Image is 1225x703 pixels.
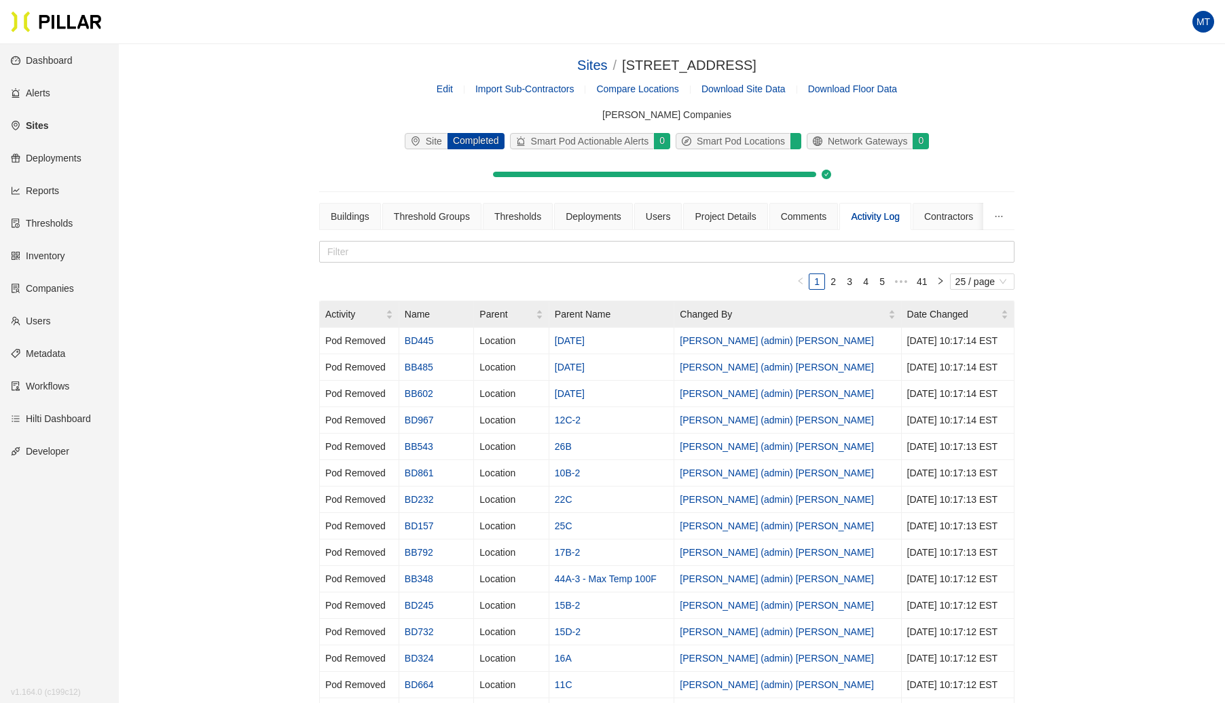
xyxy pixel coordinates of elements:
[680,600,874,611] a: [PERSON_NAME] (admin) [PERSON_NAME]
[331,209,369,224] div: Buildings
[792,273,809,290] button: left
[680,415,874,425] a: [PERSON_NAME] (admin) [PERSON_NAME]
[680,573,874,584] a: [PERSON_NAME] (admin) [PERSON_NAME]
[474,381,549,407] td: Location
[405,547,433,558] a: BB792
[890,273,912,290] li: Next 5 Pages
[474,407,549,434] td: Location
[902,645,1014,672] td: [DATE] 10:17:12 EST
[842,274,857,289] a: 3
[680,520,874,531] a: [PERSON_NAME] (admin) [PERSON_NAME]
[447,133,505,149] div: Completed
[319,241,1014,263] input: Filter
[394,209,470,224] div: Threshold Groups
[566,209,621,224] div: Deployments
[809,273,825,290] li: 1
[932,273,949,290] button: right
[411,136,426,146] span: environment
[858,273,874,290] li: 4
[680,388,874,399] a: [PERSON_NAME] (admin) [PERSON_NAME]
[479,307,536,322] span: Parent
[695,209,756,224] div: Project Details
[680,679,874,690] a: [PERSON_NAME] (admin) [PERSON_NAME]
[907,307,1001,322] span: Date Changed
[11,120,48,131] a: environmentSites
[474,328,549,354] td: Location
[902,539,1014,566] td: [DATE] 10:17:13 EST
[494,209,541,224] div: Thresholds
[320,487,399,513] td: Pod Removed
[950,273,1014,290] div: Page Size
[474,487,549,513] td: Location
[825,273,841,290] li: 2
[555,679,572,690] a: 11C
[555,362,585,373] a: [DATE]
[676,134,790,149] div: Smart Pod Locations
[902,354,1014,381] td: [DATE] 10:17:14 EST
[680,547,874,558] a: [PERSON_NAME] (admin) [PERSON_NAME]
[807,134,913,149] div: Network Gateways
[955,274,1009,289] span: 25 / page
[555,653,572,664] a: 16A
[555,520,572,531] a: 25C
[902,434,1014,460] td: [DATE] 10:17:13 EST
[474,592,549,619] td: Location
[320,328,399,354] td: Pod Removed
[813,136,828,146] span: global
[11,413,91,424] a: barsHilti Dashboard
[555,415,581,425] a: 12C-2
[983,203,1014,230] button: ellipsis
[792,273,809,290] li: Previous Page
[912,273,932,290] li: 41
[646,209,671,224] div: Users
[874,273,890,290] li: 5
[11,283,74,294] a: solutionCompanies
[320,619,399,645] td: Pod Removed
[902,566,1014,592] td: [DATE] 10:17:12 EST
[555,626,581,637] a: 15D-2
[325,307,386,322] span: Activity
[902,672,1014,698] td: [DATE] 10:17:12 EST
[405,362,433,373] a: BB485
[936,277,945,285] span: right
[913,274,932,289] a: 41
[320,381,399,407] td: Pod Removed
[405,653,434,664] a: BD324
[319,107,1014,122] div: [PERSON_NAME] Companies
[320,566,399,592] td: Pod Removed
[682,136,697,146] span: compass
[11,185,59,196] a: line-chartReports
[555,547,580,558] a: 17B-2
[320,513,399,539] td: Pod Removed
[680,307,888,322] span: Changed By
[11,218,73,229] a: exceptionThresholds
[549,301,674,328] th: Parent Name
[405,468,434,478] a: BD861
[808,83,898,94] span: Download Floor Data
[902,381,1014,407] td: [DATE] 10:17:14 EST
[11,11,102,33] img: Pillar Technologies
[405,520,434,531] a: BD157
[511,134,655,149] div: Smart Pod Actionable Alerts
[320,407,399,434] td: Pod Removed
[653,133,670,149] div: 0
[405,335,434,346] a: BD445
[474,460,549,487] td: Location
[902,487,1014,513] td: [DATE] 10:17:13 EST
[994,212,1004,221] span: ellipsis
[399,301,475,328] th: Name
[912,133,929,149] div: 0
[555,600,580,611] a: 15B-2
[902,513,1014,539] td: [DATE] 10:17:13 EST
[474,354,549,381] td: Location
[851,209,900,224] div: Activity Log
[474,539,549,566] td: Location
[405,679,434,690] a: BD664
[516,136,531,146] span: alert
[822,170,831,179] span: check-circle
[555,388,585,399] a: [DATE]
[680,362,874,373] a: [PERSON_NAME] (admin) [PERSON_NAME]
[875,274,890,289] a: 5
[680,441,874,452] a: [PERSON_NAME] (admin) [PERSON_NAME]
